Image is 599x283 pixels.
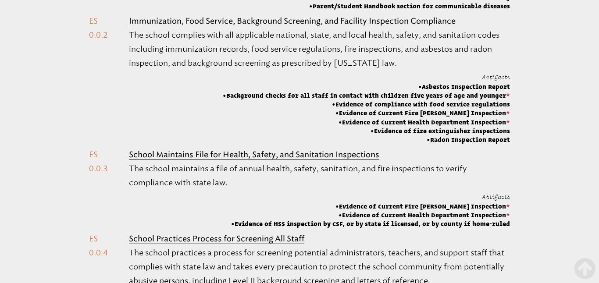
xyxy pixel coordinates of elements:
span: Background Checks for all staff in contact with children five years of age and younger [223,91,510,100]
span: Evidence of Current Fire [PERSON_NAME] Inspection [231,202,510,211]
span: Evidence of Current Health Department Inspection [231,211,510,219]
p: The school complies with all applicable national, state, and local health, safety, and sanitation... [129,28,510,70]
span: Evidence of HSS inspection by CSF, or by state if licensed, or by county if home-ruled [231,219,510,228]
span: Radon Inspection Report [223,135,510,144]
p: The school maintains a file of annual health, safety, sanitation, and fire inspections to verify ... [129,162,510,190]
span: Artifacts [482,193,510,200]
b: School Practices Process for Screening All Staff [129,234,304,244]
span: Evidence of fire extinguisher inspections [223,127,510,135]
span: Parent/Student Handbook section for communicable diseases [263,2,510,11]
b: Immunization, Food Service, Background Screening, and Facility Inspection Compliance [129,16,456,26]
span: Evidence of compliance with food service regulations [223,100,510,109]
span: Artifacts [482,74,510,81]
span: Asbestos Inspection Report [223,82,510,91]
b: School Maintains File for Health, Safety, and Sanitation Inspections [129,150,379,159]
span: Evidence of Current Health Department Inspection [223,118,510,127]
span: Evidence of Current Fire [PERSON_NAME] Inspection [223,109,510,117]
